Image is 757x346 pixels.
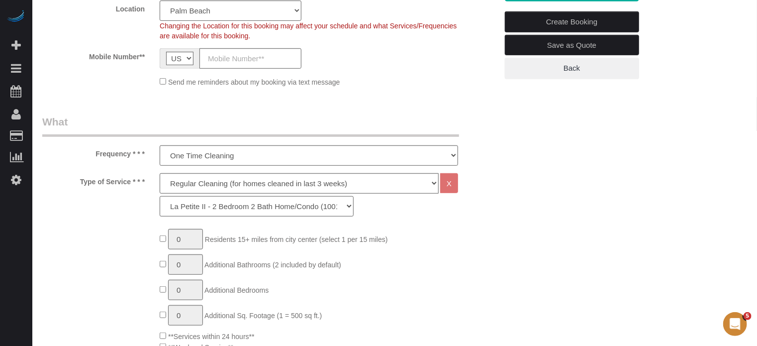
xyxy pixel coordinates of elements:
[505,35,639,56] a: Save as Quote
[204,261,341,269] span: Additional Bathrooms (2 included by default)
[35,0,152,14] label: Location
[42,115,459,137] legend: What
[35,173,152,187] label: Type of Service * * *
[505,11,639,32] a: Create Booking
[204,312,322,320] span: Additional Sq. Footage (1 = 500 sq ft.)
[505,58,639,79] a: Back
[723,312,747,336] iframe: Intercom live chat
[160,22,457,40] span: Changing the Location for this booking may affect your schedule and what Services/Frequencies are...
[35,145,152,159] label: Frequency * * *
[6,10,26,24] img: Automaid Logo
[35,48,152,62] label: Mobile Number**
[168,333,255,341] span: **Services within 24 hours**
[205,235,388,243] span: Residents 15+ miles from city center (select 1 per 15 miles)
[199,48,301,69] input: Mobile Number**
[204,286,269,294] span: Additional Bedrooms
[168,78,340,86] span: Send me reminders about my booking via text message
[744,312,752,320] span: 5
